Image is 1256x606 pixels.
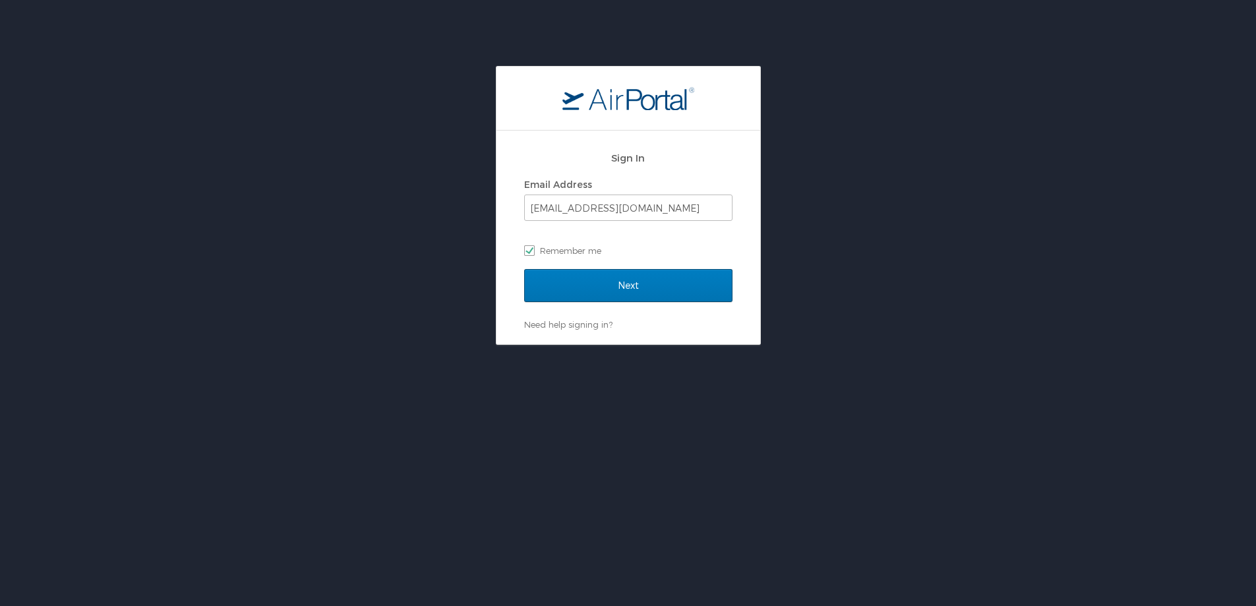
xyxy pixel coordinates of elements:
input: Next [524,269,733,302]
a: Need help signing in? [524,319,613,330]
h2: Sign In [524,150,733,166]
label: Remember me [524,241,733,260]
img: logo [562,86,694,110]
label: Email Address [524,179,592,190]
